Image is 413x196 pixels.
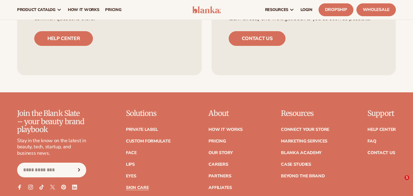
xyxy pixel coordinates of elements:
a: Careers [208,162,228,167]
span: resources [265,7,288,12]
a: Our Story [208,151,233,155]
button: Subscribe [72,163,86,177]
p: About [208,109,243,117]
a: Case Studies [281,162,311,167]
a: Blanka Academy [281,151,322,155]
a: Pricing [208,139,226,143]
span: LOGIN [301,7,312,12]
a: Help Center [367,128,396,132]
a: Eyes [126,174,136,178]
p: Can’t find the answer you’re looking for? Reach out to our team directly and we’ll get back to yo... [229,9,379,22]
p: Get fast support from our Help Center – we answer a lot of common questions there. [34,9,185,22]
a: Marketing services [281,139,327,143]
a: Dropship [319,3,353,16]
a: Partners [208,174,231,178]
p: Join the Blank Slate – your beauty brand playbook [17,109,86,134]
a: Help center [34,31,93,46]
span: How It Works [68,7,99,12]
span: pricing [105,7,121,12]
a: Connect your store [281,128,329,132]
a: Contact Us [367,151,395,155]
a: Custom formulate [126,139,171,143]
a: How It Works [208,128,243,132]
p: Stay in the know on the latest in beauty, tech, startup, and business news. [17,138,86,157]
a: Private label [126,128,158,132]
span: product catalog [17,7,56,12]
p: Solutions [126,109,171,117]
span: 1 [404,175,409,180]
a: Skin Care [126,186,149,190]
p: Support [367,109,396,117]
a: Affiliates [208,186,232,190]
a: FAQ [367,139,376,143]
img: logo [192,6,221,13]
p: Resources [281,109,329,117]
a: Lips [126,162,135,167]
a: Contact us [229,31,286,46]
a: Wholesale [356,3,396,16]
a: Face [126,151,137,155]
iframe: Intercom live chat [392,175,407,190]
a: Beyond the brand [281,174,325,178]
